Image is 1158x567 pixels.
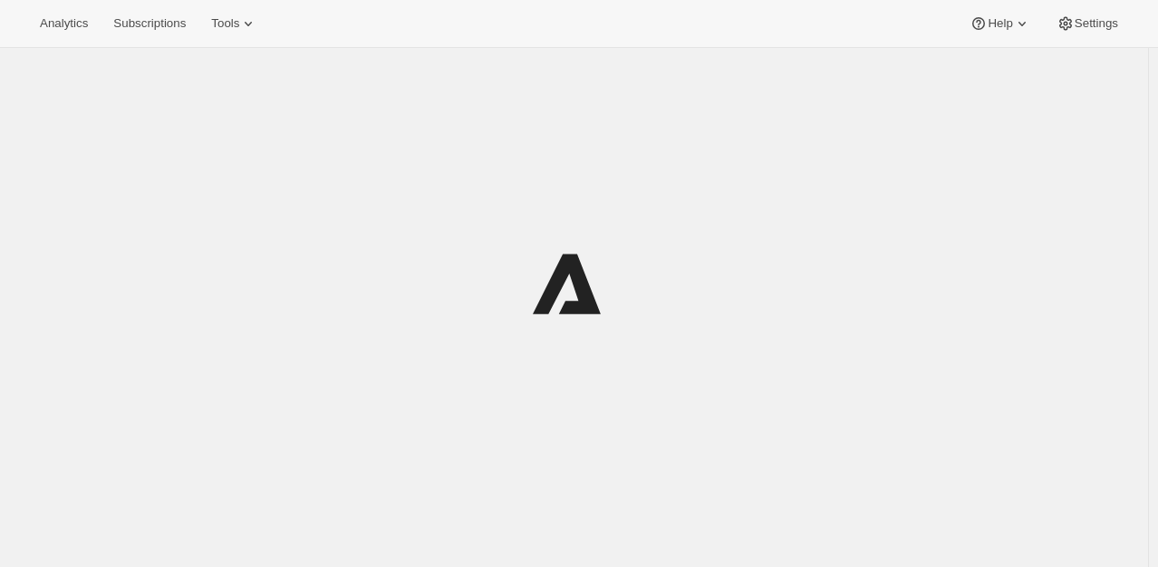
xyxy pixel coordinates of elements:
button: Subscriptions [102,11,197,36]
span: Help [988,16,1012,31]
button: Settings [1046,11,1129,36]
button: Analytics [29,11,99,36]
span: Settings [1075,16,1118,31]
button: Tools [200,11,268,36]
button: Help [959,11,1041,36]
span: Analytics [40,16,88,31]
span: Subscriptions [113,16,186,31]
span: Tools [211,16,239,31]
